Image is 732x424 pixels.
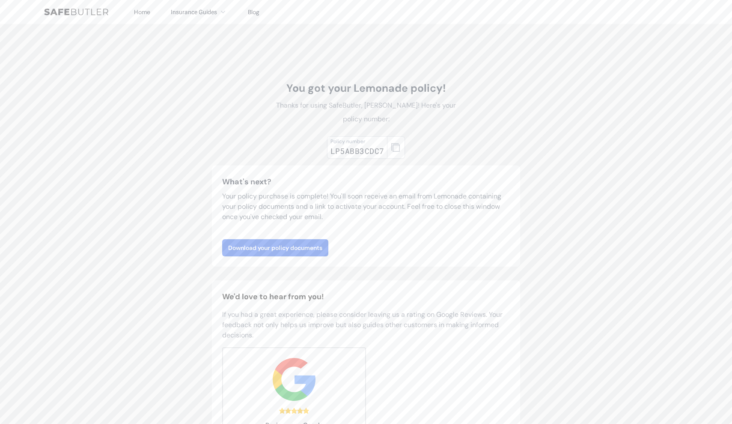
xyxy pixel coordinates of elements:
[248,8,259,16] a: Blog
[222,310,510,340] p: If you had a great experience, please consider leaving us a rating on Google Reviews. Your feedba...
[222,176,510,188] h3: What's next?
[273,358,315,401] img: google.svg
[222,239,328,256] a: Download your policy documents
[171,7,227,17] button: Insurance Guides
[134,8,150,16] a: Home
[270,99,462,126] p: Thanks for using SafeButler, [PERSON_NAME]! Here's your policy number:
[330,145,384,157] div: LP5ABB3CDC7
[222,191,510,222] p: Your policy purchase is complete! You'll soon receive an email from Lemonade containing your poli...
[222,291,510,303] h2: We'd love to hear from you!
[270,81,462,95] h1: You got your Lemonade policy!
[44,9,108,15] img: SafeButler Text Logo
[330,138,384,145] div: Policy number
[279,408,309,414] div: 5.0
